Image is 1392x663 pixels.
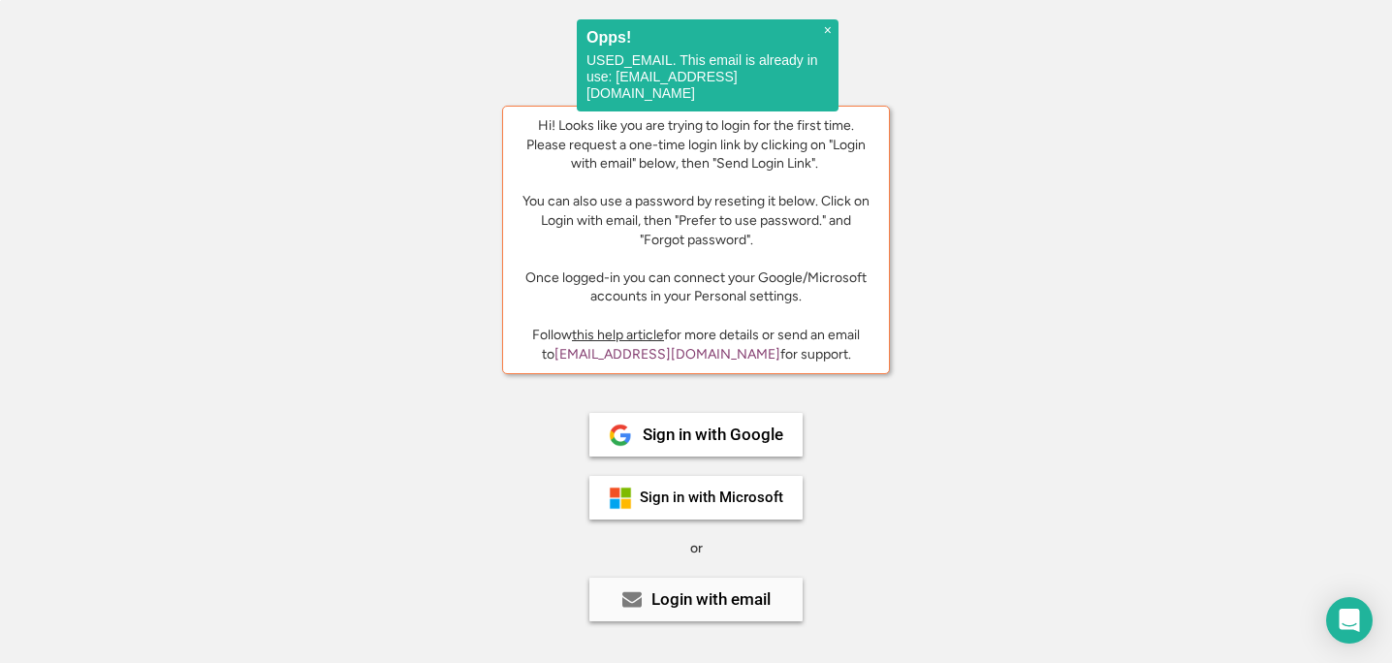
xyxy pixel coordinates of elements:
div: Follow for more details or send an email to for support. [518,326,874,363]
a: this help article [572,327,664,343]
a: [EMAIL_ADDRESS][DOMAIN_NAME] [554,346,780,363]
div: Hi! Looks like you are trying to login for the first time. Please request a one-time login link b... [518,116,874,306]
img: ms-symbollockup_mssymbol_19.png [609,487,632,510]
div: Login with email [651,591,771,608]
div: Open Intercom Messenger [1326,597,1373,644]
span: × [824,22,832,39]
h2: Opps! [586,29,829,46]
div: Sign in with Google [643,426,783,443]
p: USED_EMAIL. This email is already in use: [EMAIL_ADDRESS][DOMAIN_NAME] [586,52,829,102]
div: or [690,539,703,558]
div: Sign in with Microsoft [640,490,783,505]
img: 1024px-Google__G__Logo.svg.png [609,424,632,447]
